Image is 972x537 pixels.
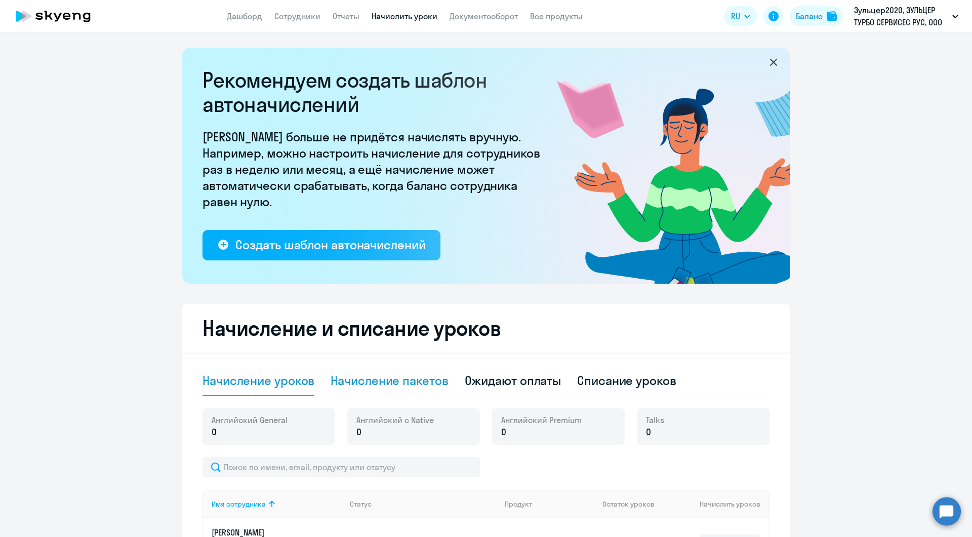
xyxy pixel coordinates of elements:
h2: Рекомендуем создать шаблон автоначислений [202,68,547,117]
span: 0 [646,426,651,439]
span: Остаток уроков [602,500,655,509]
button: Зульцер2020, ЗУЛЬЦЕР ТУРБО СЕРВИСЕС РУС, ООО [849,4,963,28]
div: Начисление пакетов [331,372,448,389]
a: Документооборот [450,11,518,21]
th: Начислить уроков [665,490,768,518]
button: Балансbalance [790,6,843,26]
h2: Начисление и списание уроков [202,316,769,340]
div: Продукт [505,500,595,509]
div: Имя сотрудника [212,500,266,509]
div: Остаток уроков [602,500,665,509]
span: 0 [501,426,506,439]
a: Отчеты [333,11,359,21]
input: Поиск по имени, email, продукту или статусу [202,457,480,477]
button: RU [724,6,757,26]
p: Зульцер2020, ЗУЛЬЦЕР ТУРБО СЕРВИСЕС РУС, ООО [854,4,948,28]
div: Продукт [505,500,532,509]
span: Английский с Native [356,414,434,426]
span: Talks [646,414,664,426]
span: RU [731,10,740,22]
div: Ожидают оплаты [465,372,561,389]
a: Начислить уроки [372,11,437,21]
div: Начисление уроков [202,372,314,389]
div: Статус [350,500,372,509]
a: Все продукты [530,11,583,21]
span: 0 [212,426,217,439]
span: 0 [356,426,361,439]
div: Списание уроков [577,372,676,389]
button: Создать шаблон автоначислений [202,230,440,260]
div: Статус [350,500,497,509]
span: Английский Premium [501,414,582,426]
div: Создать шаблон автоначислений [235,237,425,253]
p: [PERSON_NAME] больше не придётся начислять вручную. Например, можно настроить начисление для сотр... [202,129,547,210]
span: Английский General [212,414,288,426]
img: balance [827,11,837,21]
a: Сотрудники [274,11,320,21]
div: Баланс [796,10,823,22]
a: Дашборд [227,11,262,21]
div: Имя сотрудника [212,500,342,509]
